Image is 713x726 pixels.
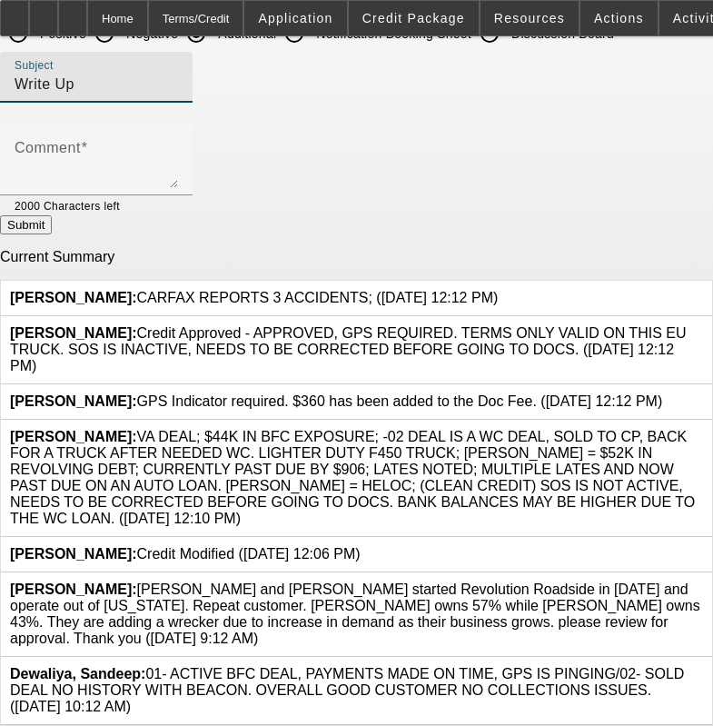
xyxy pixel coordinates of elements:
span: 01- ACTIVE BFC DEAL, PAYMENTS MADE ON TIME, GPS IS PINGING/02- SOLD DEAL NO HISTORY WITH BEACON. ... [10,666,684,714]
span: Application [258,11,332,25]
span: VA DEAL; $44K IN BFC EXPOSURE; -02 DEAL IS A WC DEAL, SOLD TO CP, BACK FOR A TRUCK AFTER NEEDED W... [10,429,695,526]
mat-label: Comment [15,140,81,155]
button: Credit Package [349,1,479,35]
b: [PERSON_NAME]: [10,325,137,341]
span: GPS Indicator required. $360 has been added to the Doc Fee. ([DATE] 12:12 PM) [10,393,662,409]
b: [PERSON_NAME]: [10,546,137,562]
span: Resources [494,11,565,25]
span: CARFAX REPORTS 3 ACCIDENTS; ([DATE] 12:12 PM) [10,290,498,305]
b: [PERSON_NAME]: [10,393,137,409]
span: [PERSON_NAME] and [PERSON_NAME] started Revolution Roadside in [DATE] and operate out of [US_STAT... [10,582,700,646]
mat-label: Subject [15,60,54,72]
span: Credit Modified ([DATE] 12:06 PM) [10,546,361,562]
b: [PERSON_NAME]: [10,429,137,444]
b: [PERSON_NAME]: [10,582,137,597]
button: Actions [580,1,658,35]
b: [PERSON_NAME]: [10,290,137,305]
button: Resources [480,1,579,35]
span: Actions [594,11,644,25]
mat-hint: 2000 Characters left [15,195,120,215]
span: Credit Package [362,11,465,25]
b: Dewaliya, Sandeep: [10,666,145,681]
button: Application [244,1,346,35]
span: Credit Approved - APPROVED, GPS REQUIRED. TERMS ONLY VALID ON THIS EU TRUCK. SOS IS INACTIVE, NEE... [10,325,686,373]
